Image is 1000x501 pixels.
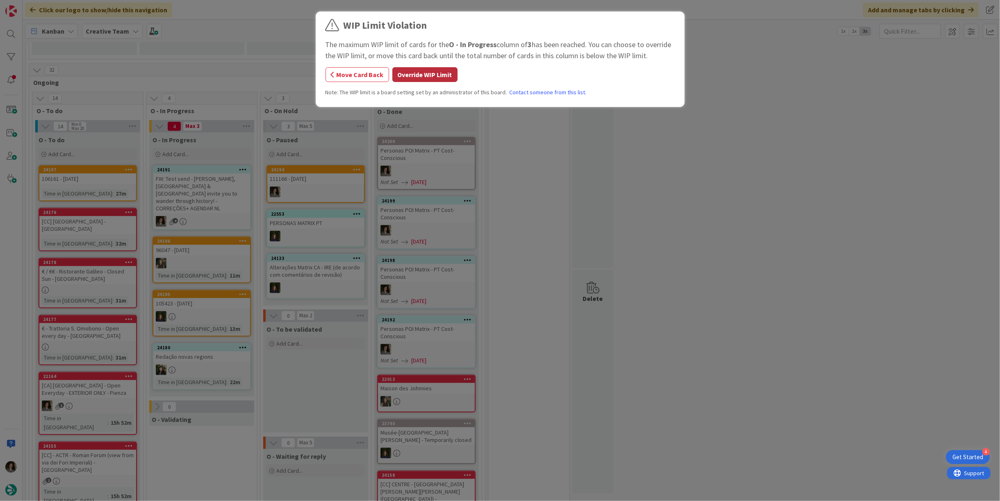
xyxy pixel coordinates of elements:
b: 3 [528,40,532,49]
div: The maximum WIP limit of cards for the column of has been reached. You can choose to override the... [326,39,675,61]
div: 4 [982,448,990,455]
div: Note: The WIP limit is a board setting set by an administrator of this board. [326,88,675,97]
span: Support [17,1,37,11]
button: Override WIP Limit [392,67,458,82]
div: WIP Limit Violation [344,18,427,33]
div: Get Started [952,453,983,461]
b: O - In Progress [449,40,497,49]
a: Contact someone from this list. [510,88,587,97]
div: Open Get Started checklist, remaining modules: 4 [946,450,990,464]
button: Move Card Back [326,67,389,82]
